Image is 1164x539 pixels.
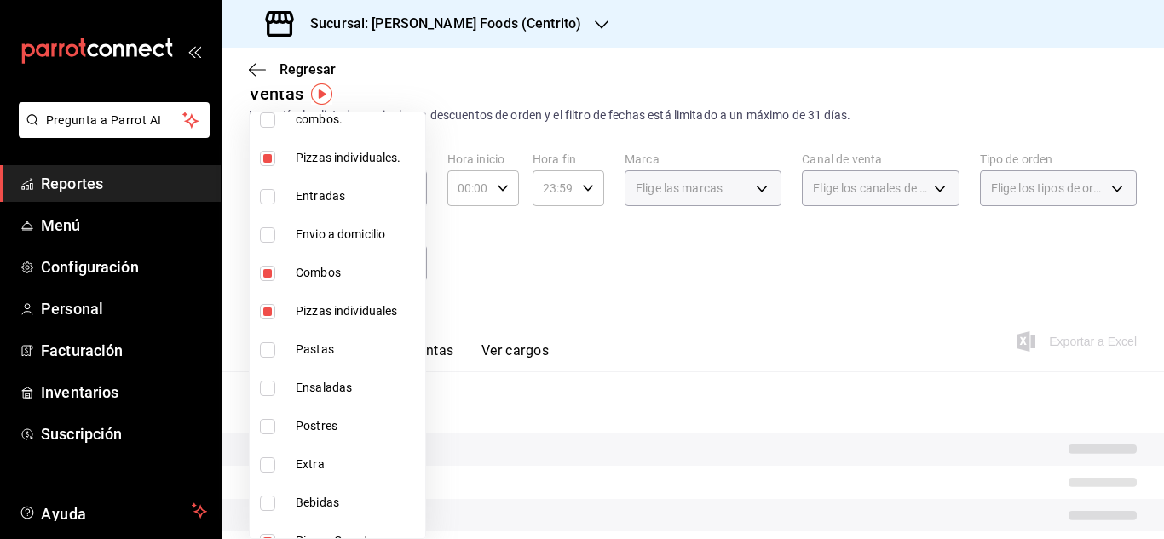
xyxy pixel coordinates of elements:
[296,264,418,282] span: Combos
[296,494,418,512] span: Bebidas
[296,417,418,435] span: Postres
[296,379,418,397] span: Ensaladas
[296,456,418,473] span: Extra
[296,149,418,167] span: Pizzas individuales.
[296,302,418,320] span: Pizzas individuales
[296,111,418,129] span: combos.
[311,83,332,105] img: Tooltip marker
[296,226,418,244] span: Envio a domicilio
[296,187,418,205] span: Entradas
[296,341,418,358] span: Pastas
